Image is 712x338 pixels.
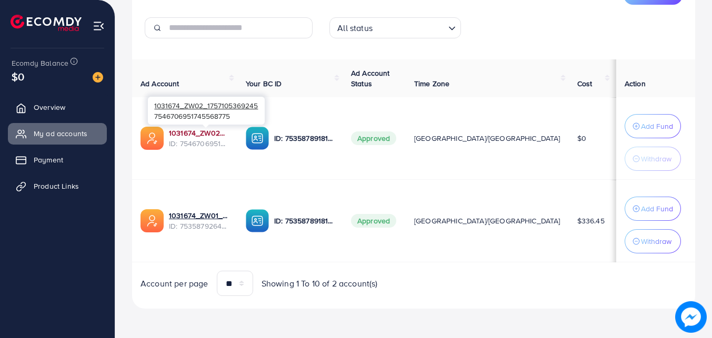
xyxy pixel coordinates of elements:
[12,69,24,84] span: $0
[351,214,396,228] span: Approved
[625,229,681,253] button: Withdraw
[169,138,229,149] span: ID: 7546706951745568775
[169,210,229,232] div: <span class='underline'>1031674_ZW01_1754583673159</span></br>7535879264429015057
[351,68,390,89] span: Ad Account Status
[625,197,681,221] button: Add Fund
[8,149,107,170] a: Payment
[141,78,179,89] span: Ad Account
[641,152,671,165] p: Withdraw
[351,131,396,145] span: Approved
[274,214,334,227] p: ID: 7535878918117670930
[12,58,68,68] span: Ecomdy Balance
[141,209,164,232] img: ic-ads-acc.e4c84228.svg
[246,127,269,150] img: ic-ba-acc.ded83a64.svg
[169,210,229,221] a: 1031674_ZW01_1754583673159
[625,78,646,89] span: Action
[414,216,560,226] span: [GEOGRAPHIC_DATA]/[GEOGRAPHIC_DATA]
[141,278,208,290] span: Account per page
[246,209,269,232] img: ic-ba-acc.ded83a64.svg
[8,97,107,118] a: Overview
[34,155,63,165] span: Payment
[169,221,229,231] span: ID: 7535879264429015057
[577,216,605,226] span: $336.45
[148,97,265,125] div: 7546706951745568775
[577,78,593,89] span: Cost
[329,17,461,38] div: Search for option
[625,147,681,171] button: Withdraw
[641,120,673,132] p: Add Fund
[93,72,103,83] img: image
[11,15,82,31] img: logo
[169,128,229,138] a: 1031674_ZW02_1757105369245
[577,133,586,144] span: $0
[246,78,282,89] span: Your BC ID
[262,278,378,290] span: Showing 1 To 10 of 2 account(s)
[34,128,87,139] span: My ad accounts
[34,102,65,112] span: Overview
[34,181,79,191] span: Product Links
[414,133,560,144] span: [GEOGRAPHIC_DATA]/[GEOGRAPHIC_DATA]
[641,235,671,248] p: Withdraw
[8,123,107,144] a: My ad accounts
[414,78,449,89] span: Time Zone
[93,20,105,32] img: menu
[335,21,375,36] span: All status
[8,176,107,197] a: Product Links
[625,114,681,138] button: Add Fund
[675,301,707,333] img: image
[154,100,258,110] span: 1031674_ZW02_1757105369245
[274,132,334,145] p: ID: 7535878918117670930
[376,18,444,36] input: Search for option
[641,202,673,215] p: Add Fund
[141,127,164,150] img: ic-ads-acc.e4c84228.svg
